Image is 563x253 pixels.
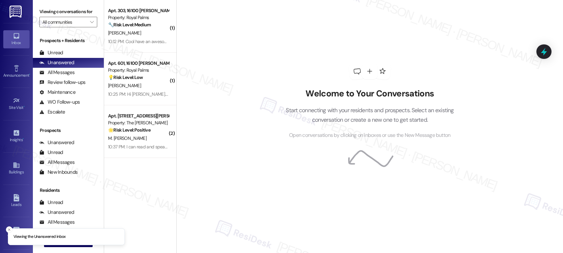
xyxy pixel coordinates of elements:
div: Residents [33,187,104,194]
div: Prospects [33,127,104,134]
span: • [23,137,24,141]
span: M. [PERSON_NAME] [108,135,146,141]
input: All communities [42,17,87,27]
div: 10:12 PM: Cool have an awesome day!! [108,38,181,44]
div: Unanswered [39,59,74,66]
div: New Inbounds [39,169,78,176]
img: ResiDesk Logo [10,6,23,18]
i:  [90,19,94,25]
div: Escalate [39,109,65,115]
h2: Welcome to Your Conversations [276,89,464,99]
span: • [24,104,25,109]
strong: 🌟 Risk Level: Positive [108,127,150,133]
div: Review follow-ups [39,79,85,86]
strong: 🔧 Risk Level: Medium [108,22,151,28]
div: 10:37 PM: I can read and speak in english. Thank you for taking time out to introduce yourself. [108,144,283,150]
div: Unread [39,199,63,206]
a: Insights • [3,127,30,145]
div: 10:25 PM: Hi [PERSON_NAME]. I want to get a second keyfob for my apartment. Is this a request I s... [108,91,429,97]
a: Leads [3,192,30,210]
div: Unanswered [39,209,74,216]
label: Viewing conversations for [39,7,97,17]
span: Open conversations by clicking on inboxes or use the New Message button [289,131,450,139]
div: All Messages [39,219,75,226]
div: Property: The [PERSON_NAME] [108,119,169,126]
div: WO Follow-ups [39,99,80,106]
div: Property: Royal Palms [108,14,169,21]
a: Site Visit • [3,95,30,113]
div: Apt. 601, 16100 [PERSON_NAME] Pass [108,60,169,67]
div: Apt. [STREET_ADDRESS][PERSON_NAME] [108,113,169,119]
span: [PERSON_NAME] [108,83,141,89]
div: Maintenance [39,89,76,96]
div: Property: Royal Palms [108,67,169,74]
span: • [29,72,30,77]
div: Unread [39,49,63,56]
div: Unanswered [39,139,74,146]
div: Unread [39,149,63,156]
span: [PERSON_NAME] [108,30,141,36]
div: All Messages [39,69,75,76]
div: Prospects + Residents [33,37,104,44]
button: Close toast [6,226,12,233]
a: Inbox [3,30,30,48]
a: Templates • [3,224,30,242]
div: All Messages [39,159,75,166]
a: Buildings [3,160,30,177]
p: Viewing the Unanswered inbox [13,234,66,240]
p: Start connecting with your residents and prospects. Select an existing conversation or create a n... [276,106,464,124]
strong: 💡 Risk Level: Low [108,74,143,80]
div: Apt. 303, 16100 [PERSON_NAME] Pass [108,7,169,14]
